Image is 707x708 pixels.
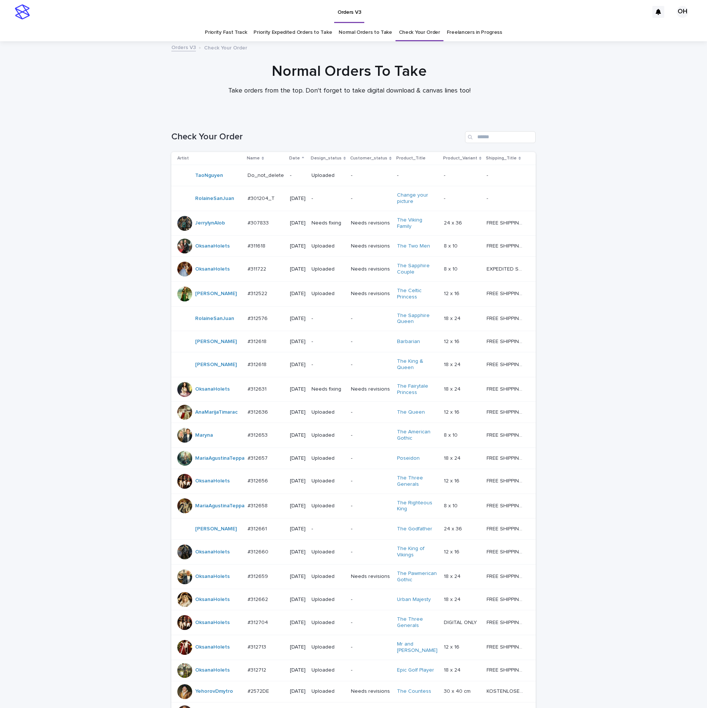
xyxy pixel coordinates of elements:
[351,266,391,272] p: Needs revisions
[248,666,268,673] p: #312712
[171,377,536,402] tr: OksanaHolets #312631#312631 [DATE]Needs fixingNeeds revisionsThe Fairytale Princess 18 x 2418 x 2...
[195,597,230,603] a: OksanaHolets
[444,476,461,484] p: 12 x 16
[487,289,525,297] p: FREE SHIPPING - preview in 1-2 business days, after your approval delivery will take 5-10 b.d.
[290,644,306,650] p: [DATE]
[351,409,391,416] p: -
[195,316,234,322] a: RolaineSanJuan
[311,455,345,462] p: Uploaded
[487,194,490,202] p: -
[195,432,213,439] a: Maryna
[248,687,271,695] p: #2572DE
[171,257,536,282] tr: OksanaHolets #311722#311722 [DATE]UploadedNeeds revisionsThe Sapphire Couple 8 x 108 x 10 EXPEDIT...
[397,217,438,230] a: The Viking Family
[248,219,270,226] p: #307833
[351,386,391,392] p: Needs revisions
[311,503,345,509] p: Uploaded
[311,644,345,650] p: Uploaded
[171,132,462,142] h1: Check Your Order
[248,265,268,272] p: #311722
[487,314,525,322] p: FREE SHIPPING - preview in 1-2 business days, after your approval delivery will take 5-10 b.d.
[290,243,306,249] p: [DATE]
[248,618,269,626] p: #312704
[311,220,345,226] p: Needs fixing
[171,331,536,352] tr: [PERSON_NAME] #312618#312618 [DATE]--Barbarian 12 x 1612 x 16 FREE SHIPPING - preview in 1-2 busi...
[397,526,432,532] a: The Godfather
[171,423,536,448] tr: Maryna #312653#312653 [DATE]Uploaded-The American Gothic 8 x 108 x 10 FREE SHIPPING - preview in ...
[351,667,391,673] p: -
[351,220,391,226] p: Needs revisions
[290,620,306,626] p: [DATE]
[171,186,536,211] tr: RolaineSanJuan #301204_T#301204_T [DATE]--Change your picture -- --
[351,339,391,345] p: -
[444,337,461,345] p: 12 x 16
[248,454,269,462] p: #312657
[205,24,247,41] a: Priority Fast Track
[444,314,462,322] p: 18 x 24
[350,154,387,162] p: Customer_status
[397,455,420,462] a: Poseidon
[311,362,345,368] p: -
[248,501,269,509] p: #312658
[195,243,230,249] a: OksanaHolets
[311,667,345,673] p: Uploaded
[351,620,391,626] p: -
[487,476,525,484] p: FREE SHIPPING - preview in 1-2 business days, after your approval delivery will take 5-10 b.d.
[397,546,438,558] a: The King of Vikings
[351,688,391,695] p: Needs revisions
[444,547,461,555] p: 12 x 16
[311,597,345,603] p: Uploaded
[290,688,306,695] p: [DATE]
[465,131,536,143] input: Search
[399,24,440,41] a: Check Your Order
[311,291,345,297] p: Uploaded
[195,573,230,580] a: OksanaHolets
[444,289,461,297] p: 12 x 16
[487,385,525,392] p: FREE SHIPPING - preview in 1-2 business days, after your approval delivery will take 5-10 b.d.
[171,610,536,635] tr: OksanaHolets #312704#312704 [DATE]Uploaded-The Three Generals DIGITAL ONLYDIGITAL ONLY FREE SHIPP...
[248,242,267,249] p: #311618
[195,291,237,297] a: [PERSON_NAME]
[397,172,438,179] p: -
[397,500,438,513] a: The Righteous King
[171,469,536,494] tr: OksanaHolets #312656#312656 [DATE]Uploaded-The Three Generals 12 x 1612 x 16 FREE SHIPPING - prev...
[351,432,391,439] p: -
[351,478,391,484] p: -
[487,572,525,580] p: FREE SHIPPING - preview in 1-2 business days, after your approval delivery will take 5-10 b.d.
[248,337,268,345] p: #312618
[311,688,345,695] p: Uploaded
[195,455,245,462] a: MariaAgustinaTeppa
[311,195,345,202] p: -
[248,476,269,484] p: #312656
[351,573,391,580] p: Needs revisions
[171,518,536,540] tr: [PERSON_NAME] #312661#312661 [DATE]--The Godfather 24 x 3624 x 36 FREE SHIPPING - preview in 1-2 ...
[248,572,269,580] p: #312659
[248,547,270,555] p: #312660
[171,540,536,565] tr: OksanaHolets #312660#312660 [DATE]Uploaded-The King of Vikings 12 x 1612 x 16 FREE SHIPPING - pre...
[397,409,425,416] a: The Queen
[351,172,391,179] p: -
[254,24,332,41] a: Priority Expedited Orders to Take
[290,549,306,555] p: [DATE]
[195,362,237,368] a: [PERSON_NAME]
[487,687,525,695] p: KOSTENLOSER VERSAND - Vorschau in 1-2 Werktagen, nach Genehmigung 10-12 Werktage Lieferung
[290,573,306,580] p: [DATE]
[487,524,525,532] p: FREE SHIPPING - preview in 1-2 business days, after your approval delivery will take 5-10 b.d.
[171,447,536,469] tr: MariaAgustinaTeppa #312657#312657 [DATE]Uploaded-Poseidon 18 x 2418 x 24 FREE SHIPPING - preview ...
[351,316,391,322] p: -
[444,666,462,673] p: 18 x 24
[487,337,525,345] p: FREE SHIPPING - preview in 1-2 business days, after your approval delivery will take 5-10 b.d.
[444,618,478,626] p: DIGITAL ONLY
[247,154,260,162] p: Name
[397,192,438,205] a: Change your picture
[311,266,345,272] p: Uploaded
[248,408,269,416] p: #312636
[290,526,306,532] p: [DATE]
[351,503,391,509] p: -
[487,501,525,509] p: FREE SHIPPING - preview in 1-2 business days, after your approval delivery will take 5-10 b.d.
[444,265,459,272] p: 8 x 10
[444,242,459,249] p: 8 x 10
[486,154,517,162] p: Shipping_Title
[290,266,306,272] p: [DATE]
[444,595,462,603] p: 18 x 24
